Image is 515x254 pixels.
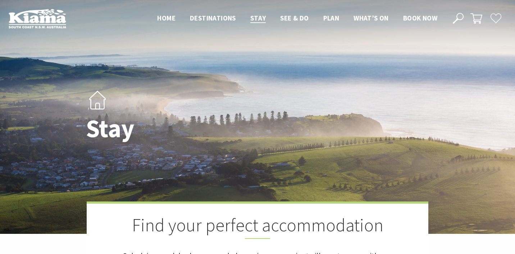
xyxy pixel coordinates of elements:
[280,14,309,22] span: See & Do
[9,9,66,28] img: Kiama Logo
[190,14,236,22] span: Destinations
[86,115,289,142] h1: Stay
[150,13,445,24] nav: Main Menu
[250,14,266,22] span: Stay
[354,14,389,22] span: What’s On
[323,14,339,22] span: Plan
[123,214,392,239] h2: Find your perfect accommodation
[403,14,437,22] span: Book now
[157,14,176,22] span: Home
